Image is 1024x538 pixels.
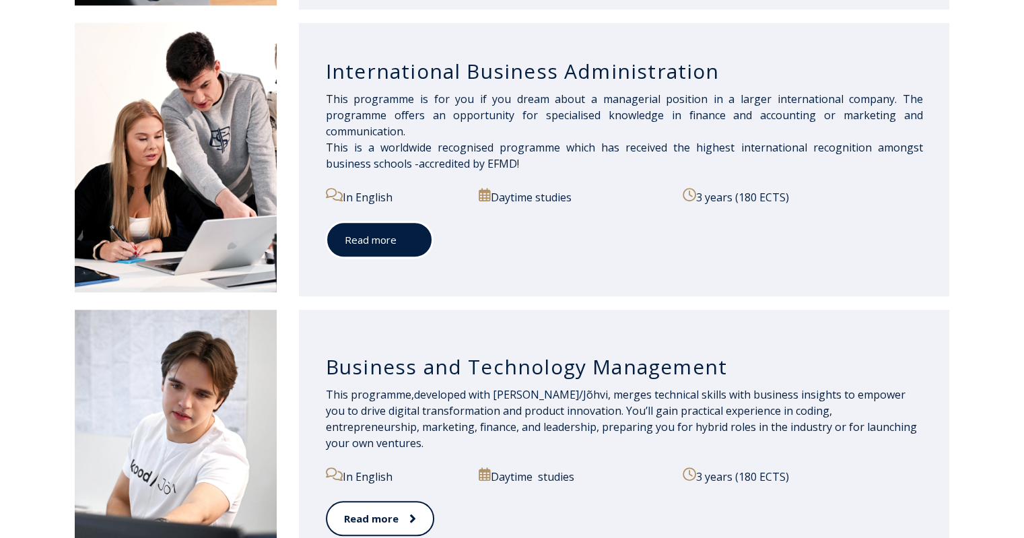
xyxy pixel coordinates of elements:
a: accredited by EFMD [419,156,517,171]
a: Read more [326,222,433,259]
p: Daytime studies [479,467,667,485]
a: Read more [326,501,434,537]
p: 3 years (180 ECTS) [683,467,922,485]
h3: Business and Technology Management [326,354,923,380]
img: International Business Administration [75,23,277,292]
p: Daytime studies [479,188,667,205]
span: This programme, [326,387,414,402]
h3: International Business Administration [326,59,923,84]
p: In English [326,467,464,485]
p: developed with [PERSON_NAME]/Jõhvi, merges technical skills with business insights to empower you... [326,386,923,451]
p: 3 years (180 ECTS) [683,188,922,205]
p: In English [326,188,464,205]
span: This programme is for you if you dream about a managerial position in a larger international comp... [326,92,923,171]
